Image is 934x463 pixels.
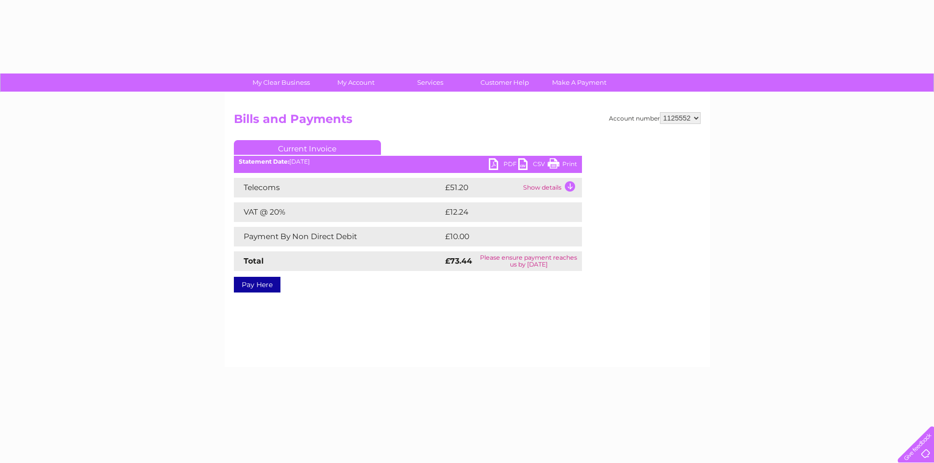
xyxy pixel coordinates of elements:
[445,256,472,266] strong: £73.44
[521,178,582,197] td: Show details
[234,140,381,155] a: Current Invoice
[609,112,701,124] div: Account number
[443,178,521,197] td: £51.20
[234,112,701,131] h2: Bills and Payments
[234,202,443,222] td: VAT @ 20%
[464,73,545,92] a: Customer Help
[234,158,582,165] div: [DATE]
[518,158,548,172] a: CSV
[315,73,396,92] a: My Account
[244,256,264,266] strong: Total
[539,73,620,92] a: Make A Payment
[239,158,289,165] b: Statement Date:
[390,73,471,92] a: Services
[241,73,322,92] a: My Clear Business
[234,178,443,197] td: Telecoms
[476,251,581,271] td: Please ensure payment reaches us by [DATE]
[234,277,280,292] a: Pay Here
[234,227,443,246] td: Payment By Non Direct Debit
[443,202,561,222] td: £12.24
[489,158,518,172] a: PDF
[548,158,577,172] a: Print
[443,227,562,246] td: £10.00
